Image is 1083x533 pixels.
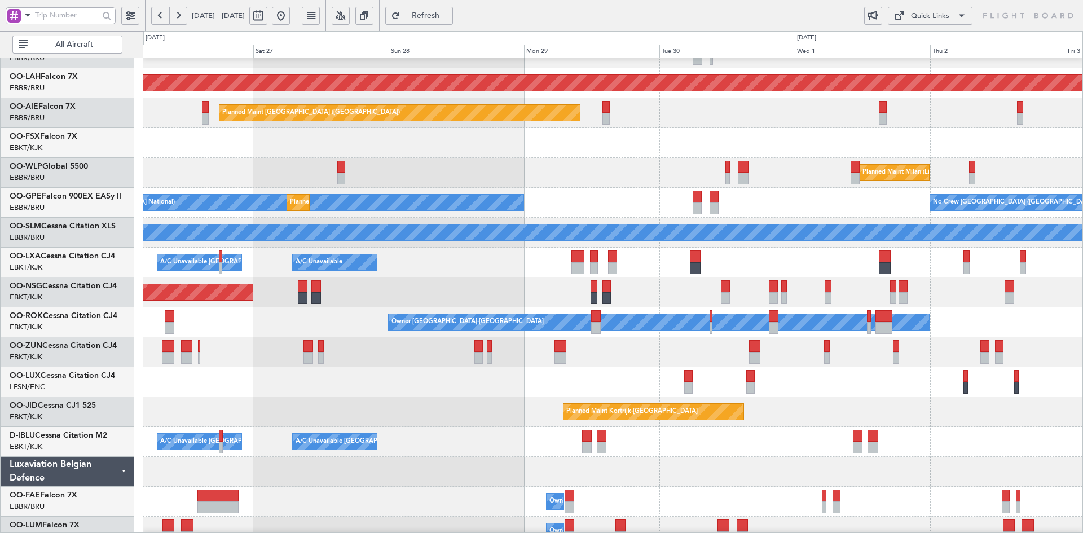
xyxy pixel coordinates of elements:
[888,7,972,25] button: Quick Links
[524,45,659,58] div: Mon 29
[10,282,42,290] span: OO-NSG
[296,254,342,271] div: A/C Unavailable
[10,322,42,332] a: EBKT/KJK
[10,382,45,392] a: LFSN/ENC
[10,372,41,380] span: OO-LUX
[10,143,42,153] a: EBKT/KJK
[10,412,42,422] a: EBKT/KJK
[10,491,40,499] span: OO-FAE
[10,521,80,529] a: OO-LUMFalcon 7X
[549,493,626,510] div: Owner Melsbroek Air Base
[10,282,117,290] a: OO-NSGCessna Citation CJ4
[118,45,253,58] div: Fri 26
[10,162,88,170] a: OO-WLPGlobal 5500
[10,133,77,140] a: OO-FSXFalcon 7X
[296,433,476,450] div: A/C Unavailable [GEOGRAPHIC_DATA]-[GEOGRAPHIC_DATA]
[10,312,43,320] span: OO-ROK
[10,53,45,63] a: EBBR/BRU
[10,312,117,320] a: OO-ROKCessna Citation CJ4
[10,352,42,362] a: EBKT/KJK
[10,232,45,243] a: EBBR/BRU
[10,402,96,409] a: OO-JIDCessna CJ1 525
[160,254,370,271] div: A/C Unavailable [GEOGRAPHIC_DATA] ([GEOGRAPHIC_DATA] National)
[403,12,449,20] span: Refresh
[10,103,38,111] span: OO-AIE
[659,45,795,58] div: Tue 30
[222,104,400,121] div: Planned Maint [GEOGRAPHIC_DATA] ([GEOGRAPHIC_DATA])
[253,45,389,58] div: Sat 27
[10,162,42,170] span: OO-WLP
[10,222,116,230] a: OO-SLMCessna Citation XLS
[10,252,115,260] a: OO-LXACessna Citation CJ4
[10,442,42,452] a: EBKT/KJK
[146,33,165,43] div: [DATE]
[911,11,949,22] div: Quick Links
[10,202,45,213] a: EBBR/BRU
[10,402,38,409] span: OO-JID
[391,314,544,331] div: Owner [GEOGRAPHIC_DATA]-[GEOGRAPHIC_DATA]
[566,403,698,420] div: Planned Maint Kortrijk-[GEOGRAPHIC_DATA]
[10,133,40,140] span: OO-FSX
[10,83,45,93] a: EBBR/BRU
[385,7,453,25] button: Refresh
[10,521,42,529] span: OO-LUM
[797,33,816,43] div: [DATE]
[160,433,370,450] div: A/C Unavailable [GEOGRAPHIC_DATA] ([GEOGRAPHIC_DATA] National)
[10,372,115,380] a: OO-LUXCessna Citation CJ4
[192,11,245,21] span: [DATE] - [DATE]
[930,45,1066,58] div: Thu 2
[10,192,121,200] a: OO-GPEFalcon 900EX EASy II
[10,73,78,81] a: OO-LAHFalcon 7X
[10,262,42,272] a: EBKT/KJK
[10,292,42,302] a: EBKT/KJK
[10,431,107,439] a: D-IBLUCessna Citation M2
[10,491,77,499] a: OO-FAEFalcon 7X
[12,36,122,54] button: All Aircraft
[10,342,42,350] span: OO-ZUN
[10,252,41,260] span: OO-LXA
[862,164,944,181] div: Planned Maint Milan (Linate)
[10,103,76,111] a: OO-AIEFalcon 7X
[795,45,930,58] div: Wed 1
[290,194,494,211] div: Planned Maint [GEOGRAPHIC_DATA] ([GEOGRAPHIC_DATA] National)
[10,501,45,512] a: EBBR/BRU
[10,192,42,200] span: OO-GPE
[10,342,117,350] a: OO-ZUNCessna Citation CJ4
[10,113,45,123] a: EBBR/BRU
[10,222,41,230] span: OO-SLM
[10,73,41,81] span: OO-LAH
[389,45,524,58] div: Sun 28
[35,7,99,24] input: Trip Number
[10,173,45,183] a: EBBR/BRU
[10,431,35,439] span: D-IBLU
[30,41,118,49] span: All Aircraft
